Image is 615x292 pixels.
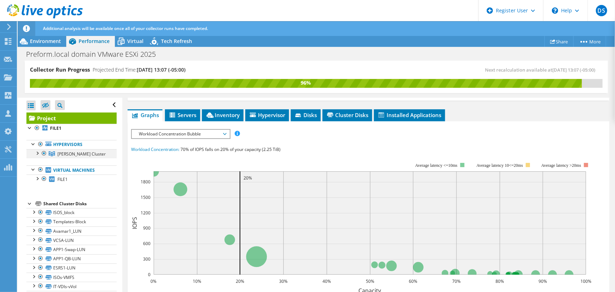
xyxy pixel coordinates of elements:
[366,278,374,284] text: 50%
[135,130,226,138] span: Workload Concentration Bubble
[552,7,558,14] svg: \n
[168,111,197,118] span: Servers
[476,163,523,168] tspan: Average latency 10<=20ms
[26,263,117,273] a: ESRS1-LUN
[496,278,504,284] text: 80%
[148,272,150,278] text: 0
[57,176,68,182] span: FILE1
[545,36,574,47] a: Share
[409,278,417,284] text: 60%
[181,146,281,152] span: 70% of IOPS falls on 20% of your capacity (2.25 TiB)
[30,38,61,44] span: Environment
[30,79,582,87] div: 96%
[26,175,117,184] a: FILE1
[26,140,117,149] a: Hypervisors
[143,225,150,231] text: 900
[193,278,201,284] text: 10%
[573,36,606,47] a: More
[580,278,591,284] text: 100%
[279,278,288,284] text: 30%
[541,163,581,168] text: Average latency >20ms
[26,208,117,217] a: ISOS_block
[150,278,156,284] text: 0%
[141,210,150,216] text: 1200
[326,111,369,118] span: Cluster Disks
[161,38,192,44] span: Tech Refresh
[205,111,240,118] span: Inventory
[131,146,180,152] span: Workload Concentration:
[50,125,61,131] b: FILE1
[26,149,117,158] a: Benson Cluster
[322,278,331,284] text: 40%
[143,256,150,262] text: 300
[294,111,317,118] span: Disks
[244,175,252,181] text: 20%
[26,165,117,175] a: Virtual Machines
[43,200,117,208] div: Shared Cluster Disks
[57,151,106,157] span: [PERSON_NAME] Cluster
[141,179,150,185] text: 1800
[141,194,150,200] text: 1500
[26,273,117,282] a: ISOs-VMFS
[415,163,457,168] tspan: Average latency <=10ms
[26,124,117,133] a: FILE1
[137,66,185,73] span: [DATE] 13:07 (-05:00)
[249,111,285,118] span: Hypervisor
[43,25,208,31] span: Additional analysis will be available once all of your collector runs have completed.
[26,217,117,226] a: Templates-Block
[26,254,117,263] a: APP1-QB-LUN
[79,38,110,44] span: Performance
[552,67,596,73] span: [DATE] 13:07 (-05:00)
[23,50,167,58] h1: Preform.local domain VMware ESXi 2025
[26,226,117,236] a: Avamar1_LUN
[131,111,159,118] span: Graphs
[26,236,117,245] a: VCSA-LUN
[26,112,117,124] a: Project
[452,278,461,284] text: 70%
[539,278,547,284] text: 90%
[236,278,244,284] text: 20%
[26,245,117,254] a: APP1-Swap-LUN
[131,217,139,229] text: IOPS
[485,67,599,73] span: Next recalculation available at
[377,111,442,118] span: Installed Applications
[127,38,143,44] span: Virtual
[596,5,607,16] span: DS
[93,66,185,74] h4: Projected End Time:
[26,282,117,291] a: IT-VDIs-vVol
[143,241,150,247] text: 600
